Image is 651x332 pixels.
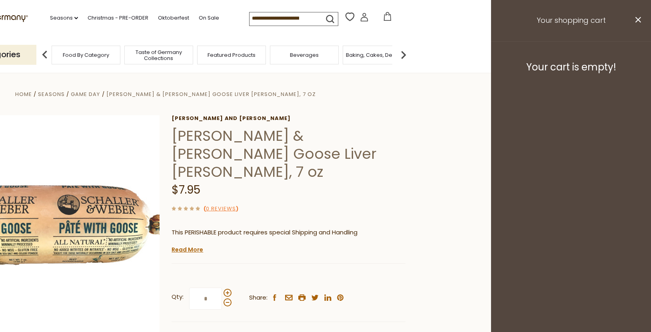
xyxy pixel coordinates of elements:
[395,47,411,63] img: next arrow
[127,49,191,61] a: Taste of Germany Collections
[179,244,405,254] li: We will ship this product in heat-protective packaging and ice.
[50,14,78,22] a: Seasons
[172,292,184,302] strong: Qty:
[206,205,236,213] a: 0 Reviews
[172,127,405,181] h1: [PERSON_NAME] & [PERSON_NAME] Goose Liver [PERSON_NAME], 7 oz
[172,182,200,198] span: $7.95
[290,52,319,58] a: Beverages
[172,228,405,238] p: This PERISHABLE product requires special Shipping and Handling
[208,52,256,58] a: Featured Products
[346,52,408,58] a: Baking, Cakes, Desserts
[71,90,100,98] a: Game Day
[172,115,405,122] a: [PERSON_NAME] and [PERSON_NAME]
[204,205,238,212] span: ( )
[158,14,189,22] a: Oktoberfest
[15,90,32,98] a: Home
[249,293,268,303] span: Share:
[88,14,148,22] a: Christmas - PRE-ORDER
[189,288,222,310] input: Qty:
[63,52,109,58] a: Food By Category
[38,90,65,98] a: Seasons
[172,246,203,254] a: Read More
[37,47,53,63] img: previous arrow
[199,14,219,22] a: On Sale
[501,61,641,73] h3: Your cart is empty!
[106,90,316,98] a: [PERSON_NAME] & [PERSON_NAME] Goose Liver [PERSON_NAME], 7 oz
